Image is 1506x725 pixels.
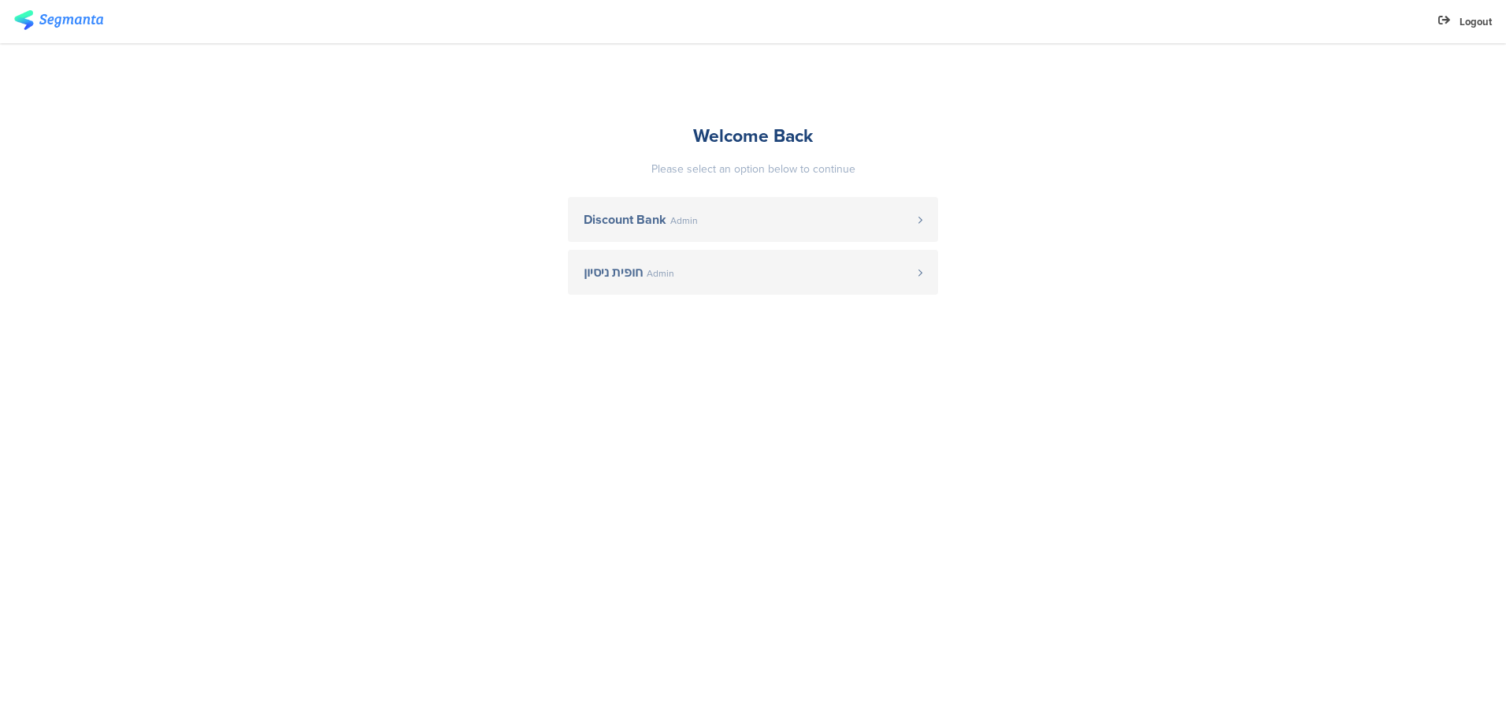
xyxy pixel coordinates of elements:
a: Discount Bank Admin [568,197,938,242]
span: חופית ניסיון [584,266,643,279]
div: Welcome Back [568,122,938,149]
img: segmanta logo [14,10,103,30]
span: Discount Bank [584,214,666,226]
span: Logout [1460,14,1492,29]
div: Please select an option below to continue [568,161,938,177]
a: חופית ניסיון Admin [568,250,938,295]
span: Admin [670,216,698,225]
span: Admin [647,269,674,278]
